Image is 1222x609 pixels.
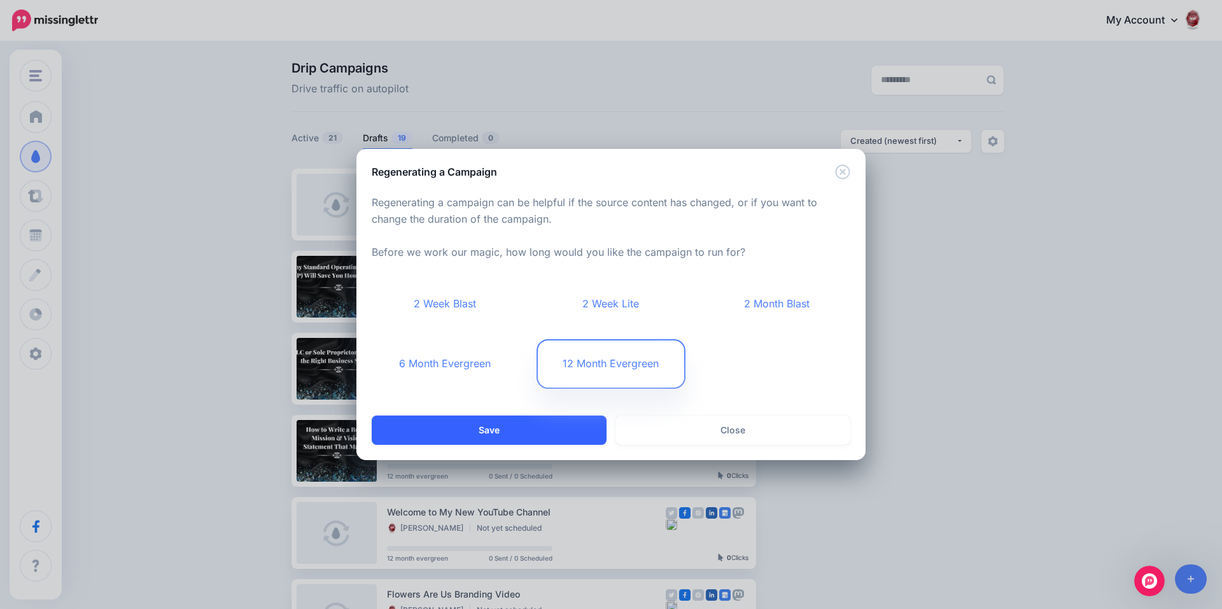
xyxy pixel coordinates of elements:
button: Save [372,416,607,445]
button: Close [835,164,850,180]
h5: Regenerating a Campaign [372,164,497,179]
iframe: Intercom live chat [1134,566,1165,596]
a: Close [615,416,850,445]
a: 2 Month Blast [703,281,850,328]
a: 2 Week Blast [372,281,519,328]
p: Regenerating a campaign can be helpful if the source content has changed, or if you want to chang... [372,195,850,261]
a: 6 Month Evergreen [372,340,519,388]
a: 12 Month Evergreen [538,340,685,388]
a: 2 Week Lite [538,281,685,328]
